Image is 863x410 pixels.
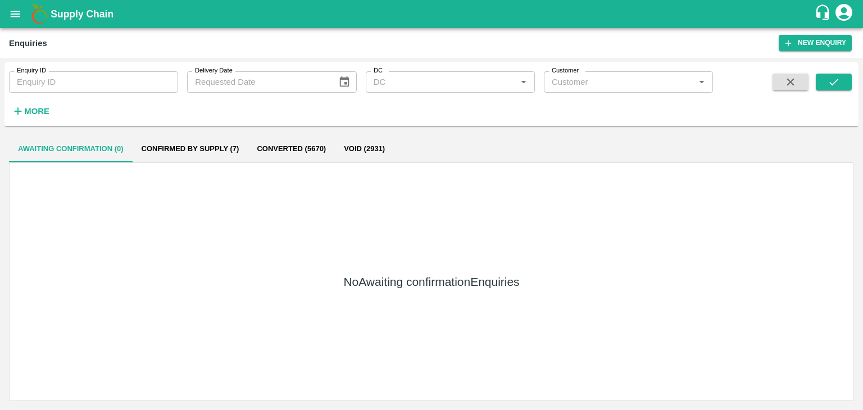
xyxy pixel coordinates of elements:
[2,1,28,27] button: open drawer
[24,107,49,116] strong: More
[51,6,814,22] a: Supply Chain
[133,135,248,162] button: Confirmed by supply (7)
[814,4,834,24] div: customer-support
[335,135,394,162] button: Void (2931)
[694,75,709,89] button: Open
[374,66,383,75] label: DC
[369,75,513,89] input: DC
[9,102,52,121] button: More
[195,66,233,75] label: Delivery Date
[343,274,519,290] h5: No Awaiting confirmation Enquiries
[9,135,133,162] button: Awaiting confirmation (0)
[516,75,531,89] button: Open
[834,2,854,26] div: account of current user
[187,71,329,93] input: Requested Date
[552,66,579,75] label: Customer
[779,35,852,51] button: New Enquiry
[9,71,178,93] input: Enquiry ID
[17,66,46,75] label: Enquiry ID
[248,135,335,162] button: Converted (5670)
[9,36,47,51] div: Enquiries
[51,8,113,20] b: Supply Chain
[28,3,51,25] img: logo
[334,71,355,93] button: Choose date
[547,75,691,89] input: Customer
